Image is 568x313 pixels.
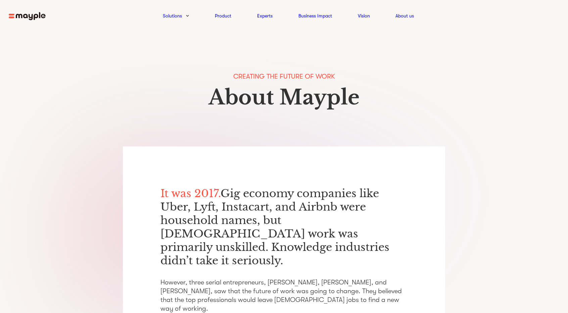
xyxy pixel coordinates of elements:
a: Vision [358,12,370,20]
a: Experts [257,12,273,20]
a: Product [215,12,231,20]
span: It was 2017. [160,187,221,200]
img: arrow-down [186,15,189,17]
img: mayple-logo [9,12,46,20]
p: Gig economy companies like Uber, Lyft, Instacart, and Airbnb were household names, but [DEMOGRAPH... [160,187,408,267]
a: Business Impact [298,12,332,20]
a: About us [395,12,414,20]
a: Solutions [163,12,182,20]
